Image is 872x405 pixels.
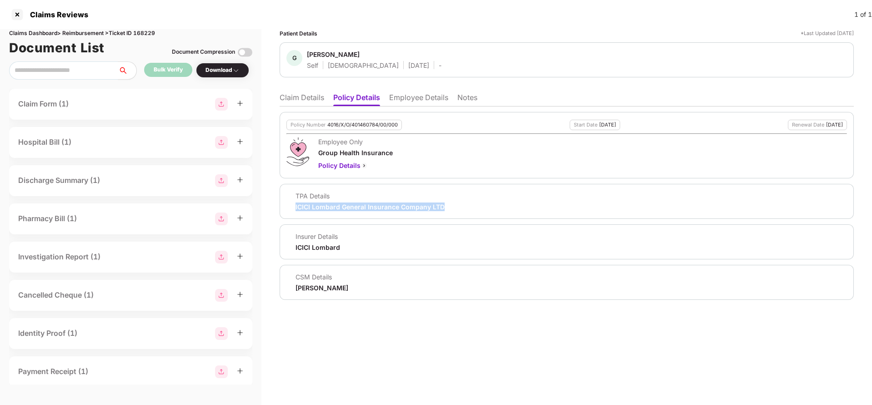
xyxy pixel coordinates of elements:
div: *Last Updated [DATE] [801,29,854,38]
div: Investigation Report (1) [18,251,100,263]
img: svg+xml;base64,PHN2ZyBpZD0iR3JvdXBfMjg4MTMiIGRhdGEtbmFtZT0iR3JvdXAgMjg4MTMiIHhtbG5zPSJodHRwOi8vd3... [215,289,228,302]
img: svg+xml;base64,PHN2ZyBpZD0iR3JvdXBfMjg4MTMiIGRhdGEtbmFtZT0iR3JvdXAgMjg4MTMiIHhtbG5zPSJodHRwOi8vd3... [215,98,228,111]
span: plus [237,138,243,145]
li: Notes [457,93,477,106]
div: Claim Form (1) [18,98,69,110]
img: svg+xml;base64,PHN2ZyBpZD0iQmFjay0yMHgyMCIgeG1sbnM9Imh0dHA6Ly93d3cudzMub3JnLzIwMDAvc3ZnIiB3aWR0aD... [361,162,368,169]
div: Claims Dashboard > Reimbursement > Ticket ID 168229 [9,29,252,38]
img: svg+xml;base64,PHN2ZyBpZD0iR3JvdXBfMjg4MTMiIGRhdGEtbmFtZT0iR3JvdXAgMjg4MTMiIHhtbG5zPSJodHRwOi8vd3... [215,136,228,149]
div: [PERSON_NAME] [307,50,360,59]
div: Hospital Bill (1) [18,137,71,148]
div: Bulk Verify [154,66,183,74]
span: plus [237,329,243,336]
img: svg+xml;base64,PHN2ZyB4bWxucz0iaHR0cDovL3d3dy53My5vcmcvMjAwMC9zdmciIHdpZHRoPSI0OS4zMiIgaGVpZ2h0PS... [286,137,309,166]
div: Group Health Insurance [318,148,393,157]
div: 4016/X/O/401460784/00/000 [327,122,398,128]
div: [DEMOGRAPHIC_DATA] [328,61,399,70]
div: Pharmacy Bill (1) [18,213,77,224]
div: - [439,61,441,70]
div: ICICI Lombard [296,243,340,252]
div: Self [307,61,318,70]
div: [DATE] [599,122,616,128]
div: 1 of 1 [854,10,872,20]
li: Policy Details [333,93,380,106]
div: Cancelled Cheque (1) [18,289,94,301]
img: svg+xml;base64,PHN2ZyBpZD0iVG9nZ2xlLTMyeDMyIiB4bWxucz0iaHR0cDovL3d3dy53My5vcmcvMjAwMC9zdmciIHdpZH... [238,45,252,60]
div: Patient Details [280,29,317,38]
img: svg+xml;base64,PHN2ZyBpZD0iRHJvcGRvd24tMzJ4MzIiIHhtbG5zPSJodHRwOi8vd3d3LnczLm9yZy8yMDAwL3N2ZyIgd2... [232,67,240,74]
img: svg+xml;base64,PHN2ZyBpZD0iR3JvdXBfMjg4MTMiIGRhdGEtbmFtZT0iR3JvdXAgMjg4MTMiIHhtbG5zPSJodHRwOi8vd3... [215,327,228,340]
button: search [118,61,137,80]
span: plus [237,215,243,221]
div: Policy Details [318,161,393,171]
div: TPA Details [296,192,445,200]
div: CSM Details [296,273,348,281]
span: plus [237,177,243,183]
div: Renewal Date [792,122,824,128]
li: Employee Details [389,93,448,106]
div: Payment Receipt (1) [18,366,88,377]
div: [DATE] [408,61,429,70]
div: ICICI Lombard General Insurance Company LTD [296,202,445,211]
div: Employee Only [318,137,393,146]
li: Claim Details [280,93,324,106]
div: [PERSON_NAME] [296,283,348,292]
div: Discharge Summary (1) [18,175,100,186]
span: plus [237,291,243,298]
img: svg+xml;base64,PHN2ZyBpZD0iR3JvdXBfMjg4MTMiIGRhdGEtbmFtZT0iR3JvdXAgMjg4MTMiIHhtbG5zPSJodHRwOi8vd3... [215,213,228,225]
div: Document Compression [172,48,235,56]
h1: Document List [9,38,105,58]
img: svg+xml;base64,PHN2ZyBpZD0iR3JvdXBfMjg4MTMiIGRhdGEtbmFtZT0iR3JvdXAgMjg4MTMiIHhtbG5zPSJodHRwOi8vd3... [215,251,228,263]
div: G [286,50,302,66]
div: Identity Proof (1) [18,328,77,339]
div: Download [205,66,240,75]
span: plus [237,253,243,259]
div: Start Date [574,122,597,128]
div: Claims Reviews [25,10,88,19]
div: Policy Number [291,122,326,128]
div: [DATE] [826,122,843,128]
span: plus [237,368,243,374]
span: search [118,67,136,74]
img: svg+xml;base64,PHN2ZyBpZD0iR3JvdXBfMjg4MTMiIGRhdGEtbmFtZT0iR3JvdXAgMjg4MTMiIHhtbG5zPSJodHRwOi8vd3... [215,174,228,187]
span: plus [237,100,243,106]
img: svg+xml;base64,PHN2ZyBpZD0iR3JvdXBfMjg4MTMiIGRhdGEtbmFtZT0iR3JvdXAgMjg4MTMiIHhtbG5zPSJodHRwOi8vd3... [215,365,228,378]
div: Insurer Details [296,232,340,241]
